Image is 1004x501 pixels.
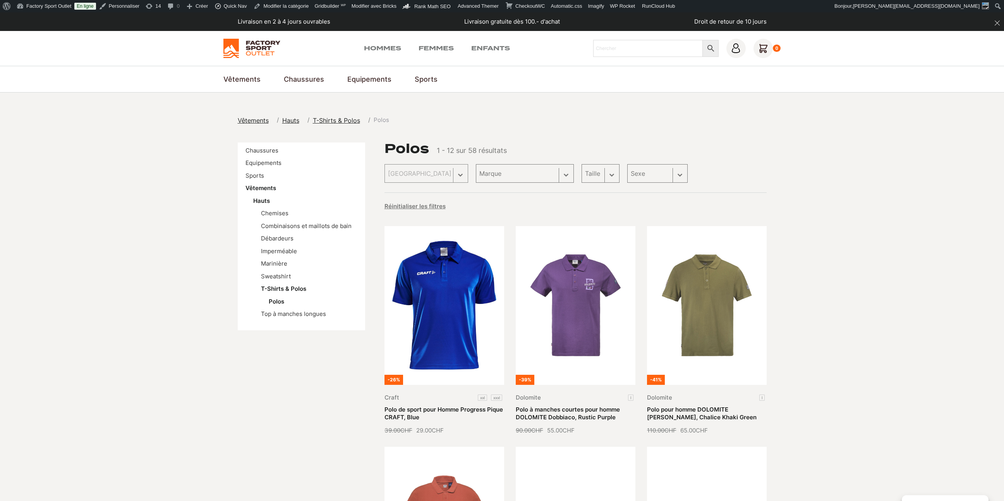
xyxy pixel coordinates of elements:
[238,17,330,26] p: Livraison en 2 à 4 jours ouvrables
[223,39,280,58] img: Factory Sport Outlet
[238,116,273,125] a: Vêtements
[284,74,324,84] a: Chaussures
[419,44,454,53] a: Femmes
[261,235,293,242] a: Débardeurs
[313,116,365,125] a: T-Shirts & Polos
[384,406,503,421] a: Polo de sport pour Homme Progress Pique CRAFT, Blue
[647,406,757,421] a: Polo pour homme DOLOMITE [PERSON_NAME], Chalice Khaki Green
[593,40,703,57] input: Chercher
[245,147,278,154] a: Chaussures
[773,45,781,52] div: 0
[347,74,391,84] a: Equipements
[261,260,287,267] a: Marinière
[245,172,264,179] a: Sports
[74,3,96,10] a: En ligne
[414,3,451,9] span: Rank Math SEO
[238,116,389,125] nav: breadcrumbs
[282,117,299,124] span: Hauts
[415,74,438,84] a: Sports
[471,44,510,53] a: Enfants
[464,17,560,26] p: Livraison gratuite dès 100.- d'achat
[261,285,306,292] a: T-Shirts & Polos
[261,310,326,317] a: Top à manches longues
[261,247,297,255] a: Imperméable
[223,74,261,84] a: Vêtements
[261,273,291,280] a: Sweatshirt
[238,117,269,124] span: Vêtements
[253,197,270,204] a: Hauts
[384,142,429,155] h1: Polos
[853,3,980,9] span: [PERSON_NAME][EMAIL_ADDRESS][DOMAIN_NAME]
[282,116,304,125] a: Hauts
[313,117,360,124] span: T-Shirts & Polos
[374,116,389,125] span: Polos
[261,222,352,230] a: Combinaisons et maillots de bain
[990,16,1004,30] button: dismiss
[364,44,401,53] a: Hommes
[245,184,276,192] a: Vêtements
[261,209,288,217] a: Chemises
[269,298,284,305] a: Polos
[694,17,767,26] p: Droit de retour de 10 jours
[516,406,620,421] a: Polo à manches courtes pour homme DOLOMITE Dobbiaco, Rustic Purple
[245,159,281,166] a: Equipements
